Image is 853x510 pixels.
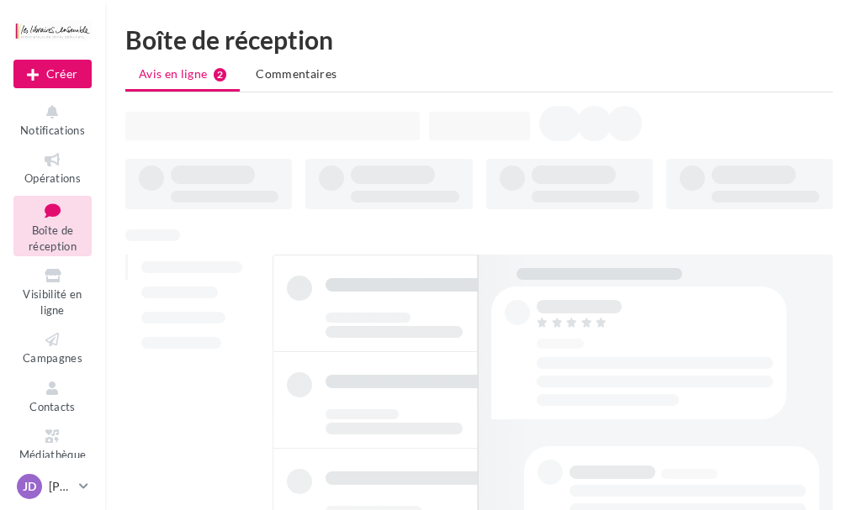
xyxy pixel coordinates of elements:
[13,60,92,88] button: Créer
[13,60,92,88] div: Nouvelle campagne
[13,376,92,417] a: Contacts
[13,99,92,140] button: Notifications
[24,171,81,185] span: Opérations
[13,327,92,368] a: Campagnes
[13,263,92,320] a: Visibilité en ligne
[29,223,77,253] span: Boîte de réception
[13,471,92,502] a: JD [PERSON_NAME]
[256,66,336,81] span: Commentaires
[29,400,76,413] span: Contacts
[13,147,92,188] a: Opérations
[13,423,92,465] a: Médiathèque
[23,287,82,317] span: Visibilité en ligne
[23,478,36,495] span: JD
[20,124,85,137] span: Notifications
[49,478,72,495] p: [PERSON_NAME]
[23,351,82,365] span: Campagnes
[13,196,92,257] a: Boîte de réception
[19,448,87,461] span: Médiathèque
[125,27,833,52] div: Boîte de réception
